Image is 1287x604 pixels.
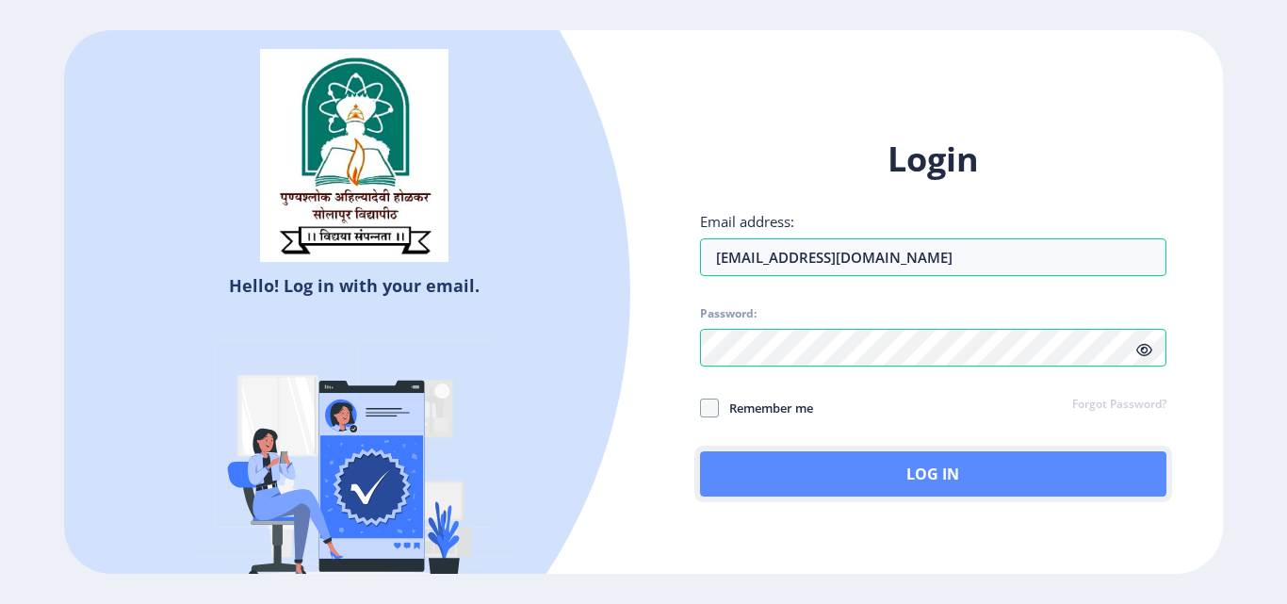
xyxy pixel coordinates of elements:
img: sulogo.png [260,49,448,262]
a: Forgot Password? [1072,397,1166,414]
label: Email address: [700,212,794,231]
button: Log In [700,451,1166,497]
input: Email address [700,238,1166,276]
h1: Login [700,137,1166,182]
label: Password: [700,306,757,321]
span: Remember me [719,397,813,419]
